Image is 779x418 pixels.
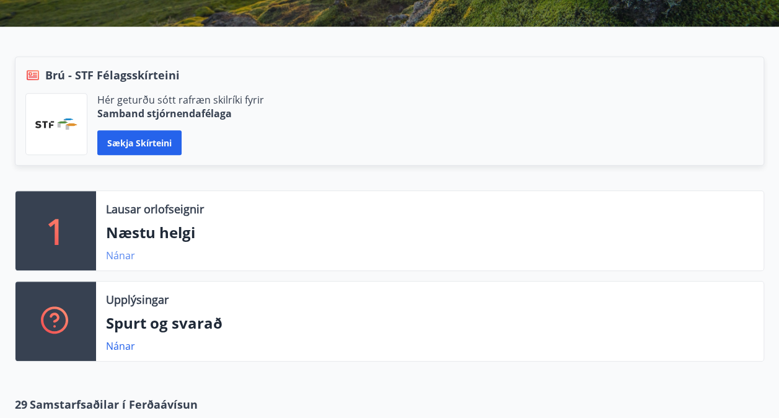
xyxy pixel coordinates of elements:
span: Samstarfsaðilar í Ferðaávísun [30,396,198,412]
p: Lausar orlofseignir [106,201,204,217]
p: Hér geturðu sótt rafræn skilríki fyrir [97,93,264,107]
p: Næstu helgi [106,222,754,243]
a: Nánar [106,249,135,262]
p: Upplýsingar [106,291,169,308]
p: Spurt og svarað [106,313,754,334]
img: vjCaq2fThgY3EUYqSgpjEiBg6WP39ov69hlhuPVN.png [35,118,77,130]
span: Brú - STF Félagsskírteini [45,67,180,83]
a: Nánar [106,339,135,353]
p: Samband stjórnendafélaga [97,107,264,120]
button: Sækja skírteini [97,130,182,155]
span: 29 [15,396,27,412]
p: 1 [46,207,66,254]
